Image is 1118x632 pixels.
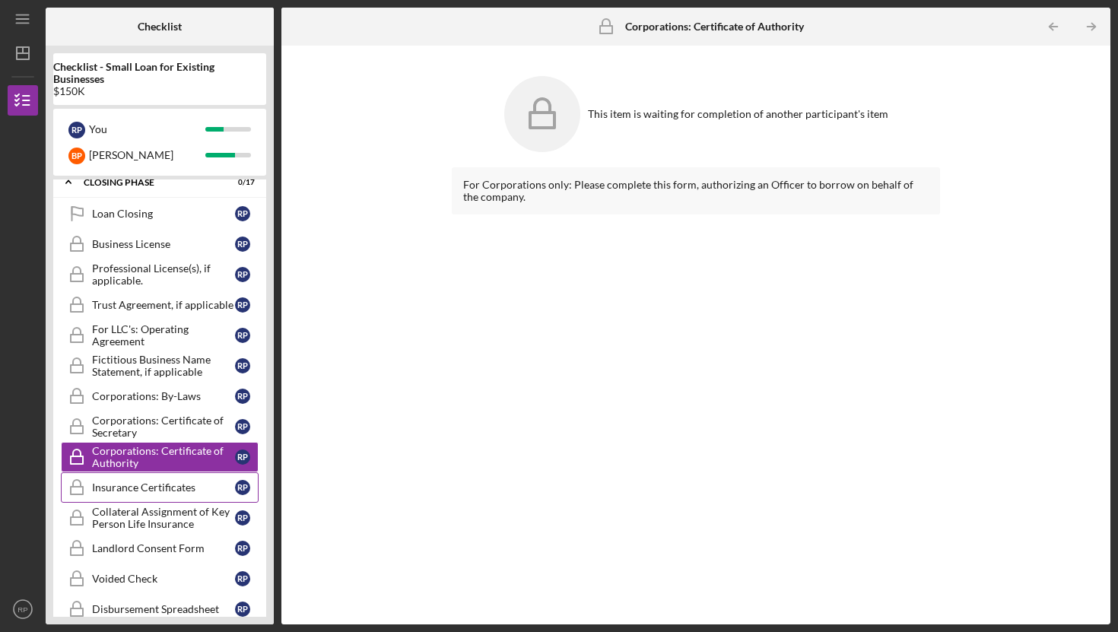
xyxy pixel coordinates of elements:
div: Voided Check [92,573,235,585]
button: RP [8,594,38,624]
a: Business LicenseRP [61,229,259,259]
div: Corporations: Certificate of Secretary [92,414,235,439]
a: Corporations: Certificate of AuthorityRP [61,442,259,472]
div: R P [235,389,250,404]
a: Insurance CertificatesRP [61,472,259,503]
div: Fictitious Business Name Statement, if applicable [92,354,235,378]
div: R P [235,602,250,617]
a: For LLC's: Operating AgreementRP [61,320,259,351]
div: R P [235,328,250,343]
div: R P [235,449,250,465]
b: Corporations: Certificate of Authority [625,21,804,33]
a: Professional License(s), if applicable.RP [61,259,259,290]
b: Checklist [138,21,182,33]
div: Trust Agreement, if applicable [92,299,235,311]
div: R P [235,480,250,495]
div: For Corporations only: Please complete this form, authorizing an Officer to borrow on behalf of t... [463,179,929,203]
div: For LLC's: Operating Agreement [92,323,235,348]
a: Voided CheckRP [61,564,259,594]
div: R P [235,419,250,434]
div: 0 / 17 [227,178,255,187]
div: Closing Phase [84,178,217,187]
a: Loan ClosingRP [61,198,259,229]
a: Collateral Assignment of Key Person Life InsuranceRP [61,503,259,533]
div: Corporations: By-Laws [92,390,235,402]
a: Trust Agreement, if applicableRP [61,290,259,320]
div: R P [235,237,250,252]
a: Disbursement SpreadsheetRP [61,594,259,624]
div: $150K [53,85,266,97]
a: Corporations: Certificate of SecretaryRP [61,411,259,442]
div: You [89,116,205,142]
div: Insurance Certificates [92,481,235,494]
div: This item is waiting for completion of another participant's item [588,108,888,120]
a: Landlord Consent FormRP [61,533,259,564]
div: Professional License(s), if applicable. [92,262,235,287]
div: R P [235,358,250,373]
div: Corporations: Certificate of Authority [92,445,235,469]
div: [PERSON_NAME] [89,142,205,168]
div: R P [235,541,250,556]
text: RP [17,605,27,614]
a: Fictitious Business Name Statement, if applicableRP [61,351,259,381]
div: Business License [92,238,235,250]
div: R P [235,297,250,313]
div: Disbursement Spreadsheet [92,603,235,615]
div: R P [235,571,250,586]
div: Loan Closing [92,208,235,220]
a: Corporations: By-LawsRP [61,381,259,411]
div: R P [235,206,250,221]
div: B P [68,148,85,164]
div: Collateral Assignment of Key Person Life Insurance [92,506,235,530]
b: Checklist - Small Loan for Existing Businesses [53,61,266,85]
div: R P [68,122,85,138]
div: R P [235,510,250,526]
div: R P [235,267,250,282]
div: Landlord Consent Form [92,542,235,554]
